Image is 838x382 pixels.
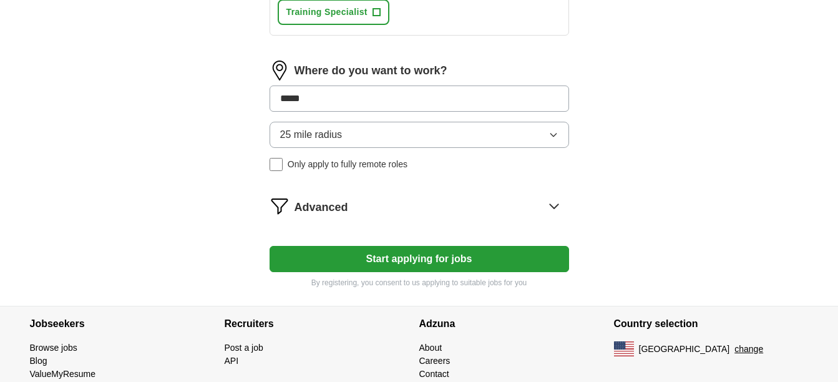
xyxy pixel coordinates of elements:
[270,246,569,272] button: Start applying for jobs
[614,341,634,356] img: US flag
[614,306,809,341] h4: Country selection
[419,343,442,353] a: About
[288,158,407,171] span: Only apply to fully remote roles
[639,343,730,356] span: [GEOGRAPHIC_DATA]
[280,127,343,142] span: 25 mile radius
[734,343,763,356] button: change
[30,369,96,379] a: ValueMyResume
[419,369,449,379] a: Contact
[270,122,569,148] button: 25 mile radius
[295,62,447,79] label: Where do you want to work?
[419,356,451,366] a: Careers
[270,277,569,288] p: By registering, you consent to us applying to suitable jobs for you
[270,61,290,81] img: location.png
[270,196,290,216] img: filter
[225,343,263,353] a: Post a job
[286,6,368,19] span: Training Specialist
[270,158,283,171] input: Only apply to fully remote roles
[30,356,47,366] a: Blog
[225,356,239,366] a: API
[295,199,348,216] span: Advanced
[30,343,77,353] a: Browse jobs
